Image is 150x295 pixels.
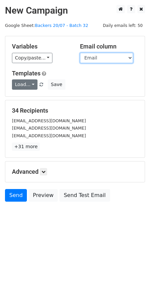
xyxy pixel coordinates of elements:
[12,133,86,138] small: [EMAIL_ADDRESS][DOMAIN_NAME]
[12,118,86,123] small: [EMAIL_ADDRESS][DOMAIN_NAME]
[5,189,27,202] a: Send
[12,143,40,151] a: +31 more
[12,70,40,77] a: Templates
[101,23,145,28] a: Daily emails left: 50
[29,189,58,202] a: Preview
[48,79,65,90] button: Save
[5,23,88,28] small: Google Sheet:
[12,168,138,175] h5: Advanced
[5,5,145,16] h2: New Campaign
[12,107,138,114] h5: 34 Recipients
[80,43,138,50] h5: Email column
[59,189,110,202] a: Send Test Email
[12,53,52,63] a: Copy/paste...
[12,79,37,90] a: Load...
[12,43,70,50] h5: Variables
[35,23,88,28] a: Backers 20/07 - Batch 32
[101,22,145,29] span: Daily emails left: 50
[12,126,86,131] small: [EMAIL_ADDRESS][DOMAIN_NAME]
[117,263,150,295] iframe: Chat Widget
